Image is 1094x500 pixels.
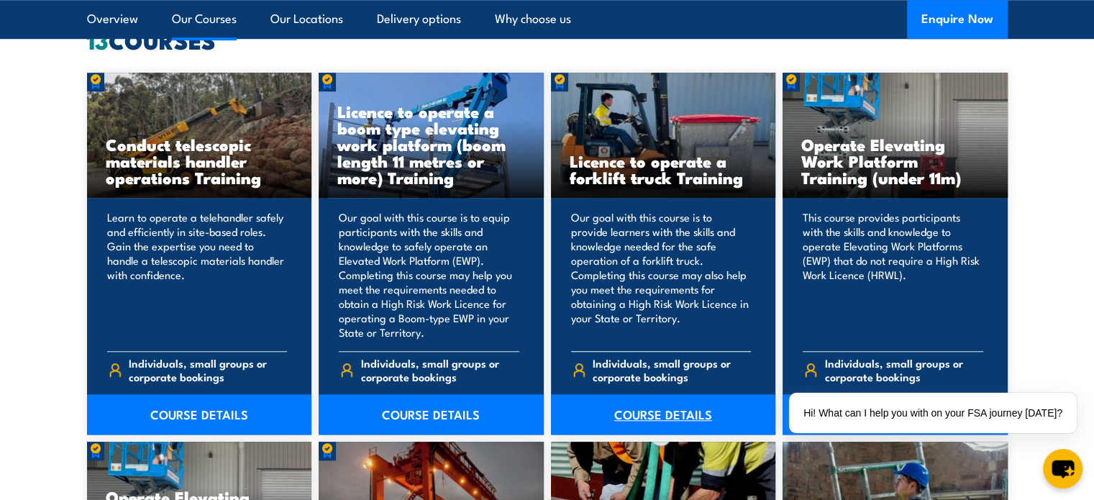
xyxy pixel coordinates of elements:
[551,394,776,435] a: COURSE DETAILS
[87,394,312,435] a: COURSE DETAILS
[801,136,989,186] h3: Operate Elevating Work Platform Training (under 11m)
[593,356,751,383] span: Individuals, small groups or corporate bookings
[337,103,525,186] h3: Licence to operate a boom type elevating work platform (boom length 11 metres or more) Training
[129,356,287,383] span: Individuals, small groups or corporate bookings
[107,210,288,340] p: Learn to operate a telehandler safely and efficiently in site-based roles. Gain the expertise you...
[87,22,109,58] strong: 13
[825,356,983,383] span: Individuals, small groups or corporate bookings
[571,210,752,340] p: Our goal with this course is to provide learners with the skills and knowledge needed for the saf...
[1043,449,1082,488] button: chat-button
[789,393,1077,433] div: Hi! What can I help you with on your FSA journey [DATE]?
[361,356,519,383] span: Individuals, small groups or corporate bookings
[87,29,1008,50] h2: COURSES
[106,136,293,186] h3: Conduct telescopic materials handler operations Training
[319,394,544,435] a: COURSE DETAILS
[570,153,757,186] h3: Licence to operate a forklift truck Training
[339,210,519,340] p: Our goal with this course is to equip participants with the skills and knowledge to safely operat...
[803,210,983,340] p: This course provides participants with the skills and knowledge to operate Elevating Work Platfor...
